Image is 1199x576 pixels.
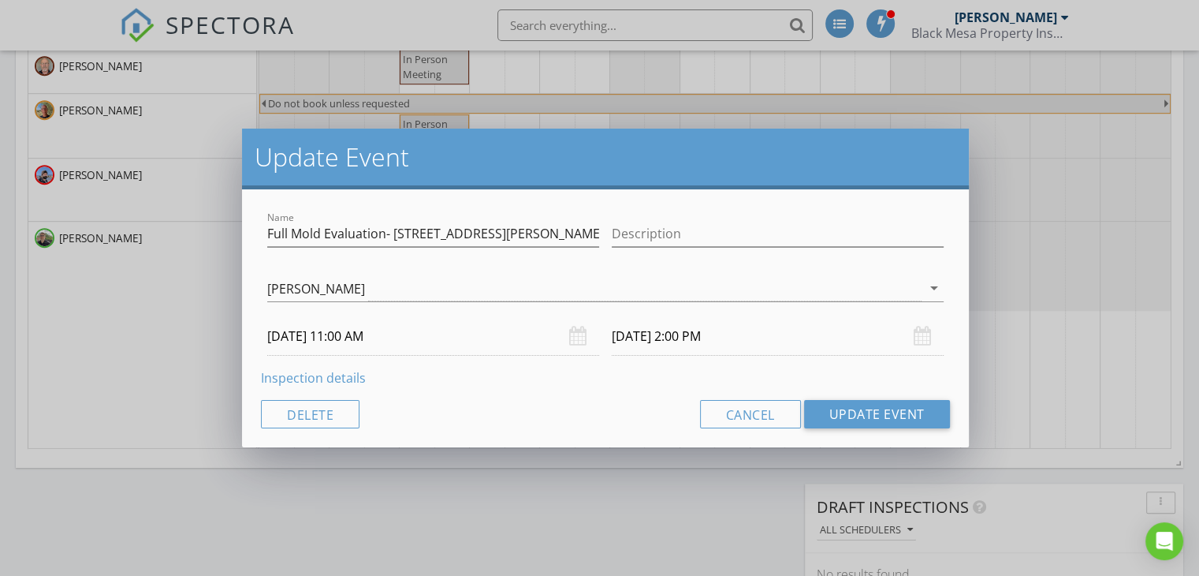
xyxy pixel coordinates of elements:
i: arrow_drop_down [925,279,944,297]
input: Select date [612,317,944,356]
button: Update Event [804,400,950,428]
h2: Update Event [255,141,956,173]
div: [PERSON_NAME] [267,282,365,296]
input: Select date [267,317,599,356]
div: Open Intercom Messenger [1145,522,1183,560]
a: Inspection details [261,369,366,387]
button: Delete [261,400,359,428]
button: Cancel [700,400,801,428]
